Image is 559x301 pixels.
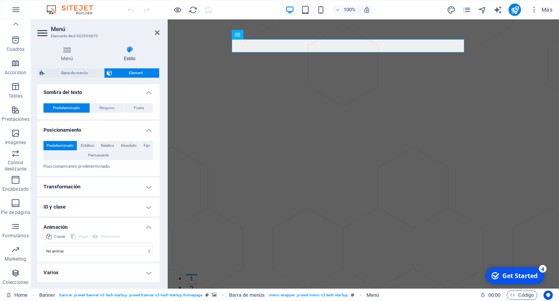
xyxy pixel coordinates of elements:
button: Fuera [124,103,153,113]
p: Tablas [9,93,23,99]
h3: Elemento #ed-902956870 [51,33,144,40]
button: Permanente [43,151,153,160]
h4: Posicionamiento [37,121,160,135]
div: Get Started 4 items remaining, 20% complete [4,3,63,20]
h4: Transformación [37,177,160,196]
p: Marketing [5,256,26,262]
div: Get Started [21,7,56,16]
span: Copiar [54,232,65,241]
button: Usercentrics [543,291,553,300]
button: Ninguno [90,103,124,113]
span: Element [115,68,157,78]
span: Absoluto [121,141,137,150]
i: Páginas (Ctrl+Alt+S) [462,5,471,14]
i: Diseño (Ctrl+Alt+Y) [447,5,456,14]
span: . banner .preset-banner-v3-tech-startup .preset-banner-v3-tech-startup-homepage [58,291,202,300]
i: AI Writer [493,5,502,14]
button: text_generator [493,5,502,14]
span: Fijo [144,141,150,150]
h4: ID y clase [37,198,160,216]
span: Barra de menús [47,68,102,78]
span: 00 00 [488,291,500,300]
button: Copiar [45,232,66,241]
span: Estático [81,141,94,150]
p: Formularios [2,233,28,239]
button: reload [188,5,198,14]
span: Predeterminado [47,141,74,150]
button: Estático [77,141,97,150]
button: Más [527,3,556,16]
button: navigator [477,5,487,14]
i: Este elemento contiene un fondo [212,293,217,297]
button: design [446,5,456,14]
h4: Estilo [100,46,160,62]
i: Volver a cargar página [189,5,198,14]
p: Encabezado [2,186,29,192]
h4: Menú [37,46,100,62]
h4: Varios [37,263,160,282]
p: Pie de página [1,209,30,216]
button: 1 [18,255,30,256]
button: Fijo [141,141,153,150]
span: Predeterminado [53,103,80,113]
span: Haz clic para seleccionar y doble clic para editar [39,291,56,300]
button: Predeterminado [43,141,77,150]
i: Este elemento es un preajuste personalizable [205,293,209,297]
div: 4 [57,1,65,9]
button: Predeterminado [43,103,90,113]
span: Permanente [88,151,109,160]
span: : [494,292,495,298]
button: Código [507,291,537,300]
h2: Menú [51,26,160,33]
span: . menu-wrapper .preset-menu-v2-tech-startup [268,291,348,300]
h6: 100% [343,5,356,14]
p: Posicionamiento predeterminado. [43,164,153,170]
button: Relativo [98,141,117,150]
span: Ninguno [99,103,115,113]
button: Barra de menús [37,68,104,78]
span: Código [510,291,534,300]
h4: Sombra del texto [37,83,160,97]
span: Más [530,6,552,14]
span: Fuera [134,103,144,113]
button: Element [104,68,159,78]
span: Relativo [101,141,114,150]
h6: Tiempo de la sesión [480,291,501,300]
img: Editor Logo [45,5,103,14]
span: Haz clic para seleccionar y doble clic para editar [229,291,265,300]
h4: Animación [37,218,160,232]
i: Navegador [478,5,487,14]
p: Imágenes [5,139,26,146]
p: Prestaciones [2,116,29,122]
button: publish [509,3,521,16]
button: Absoluto [118,141,140,150]
button: 2 [18,264,30,265]
button: 100% [332,5,359,14]
p: Accordion [5,70,26,76]
p: Cuadros [7,46,25,52]
button: pages [462,5,471,14]
p: Colecciones [3,279,28,285]
span: Haz clic para seleccionar y doble clic para editar [366,291,379,300]
nav: breadcrumb [39,291,379,300]
button: Haz clic para salir del modo de previsualización y seguir editando [173,5,182,14]
a: Haz clic para cancelar la selección y doble clic para abrir páginas [6,291,28,300]
i: Este elemento es un preajuste personalizable [351,293,354,297]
